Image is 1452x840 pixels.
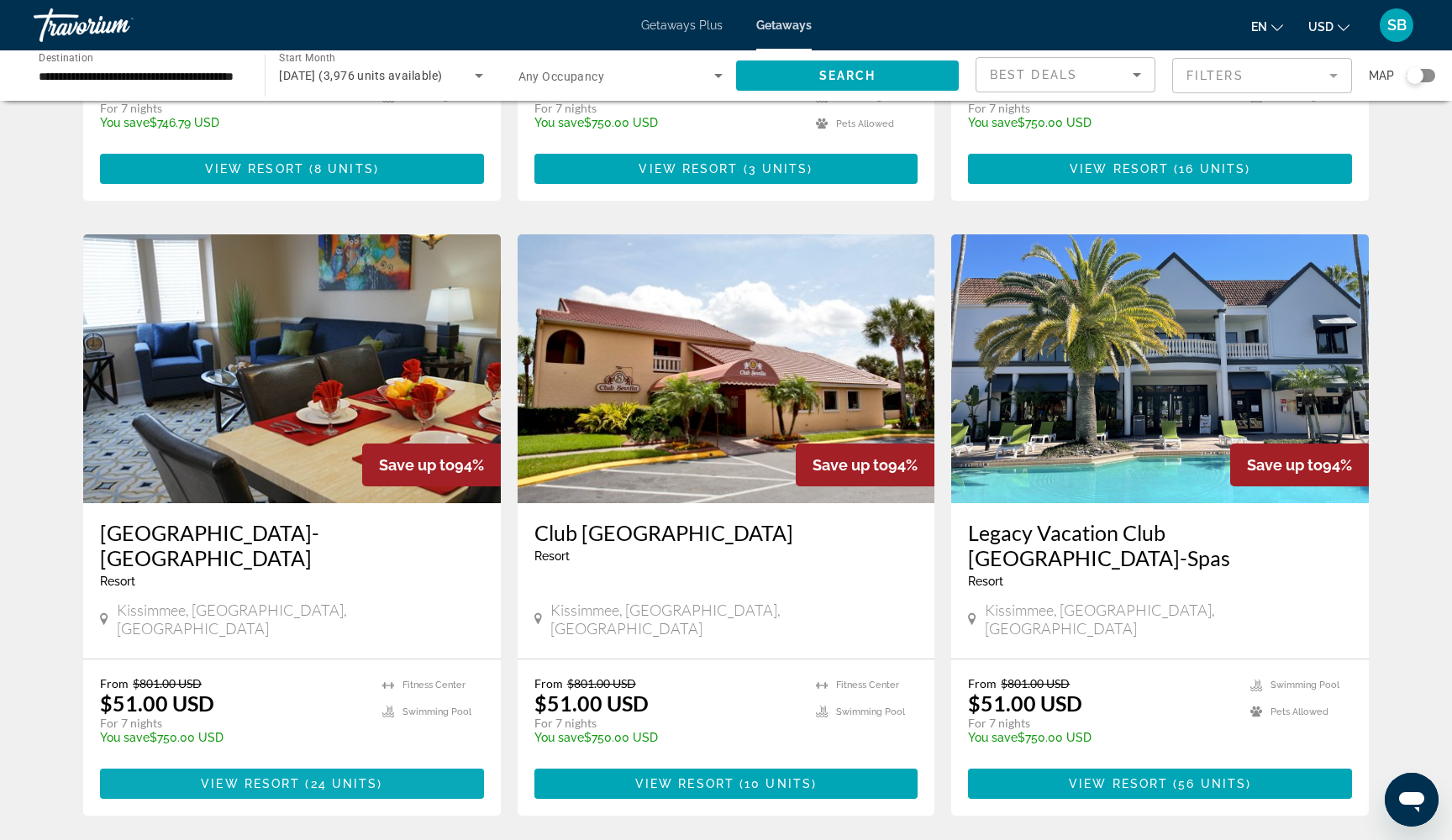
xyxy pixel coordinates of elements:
[1178,777,1246,790] span: 56 units
[534,676,563,690] span: From
[1375,8,1418,43] button: User Menu
[100,575,135,588] span: Resort
[518,234,935,503] img: 5169E01L.jpg
[117,601,484,638] span: Kissimmee, [GEOGRAPHIC_DATA], [GEOGRAPHIC_DATA]
[749,162,808,176] span: 3 units
[100,116,150,129] span: You save
[311,777,378,790] span: 24 units
[100,101,366,116] p: For 7 nights
[951,234,1369,503] img: 8615O01X.jpg
[534,101,800,116] p: For 7 nights
[968,676,997,690] span: From
[534,731,584,744] span: You save
[1179,162,1245,176] span: 16 units
[1247,456,1323,474] span: Save up to
[739,162,813,176] span: ( )
[836,680,899,690] span: Fitness Center
[1308,20,1334,34] span: USD
[534,549,570,563] span: Resort
[734,777,817,790] span: ( )
[990,65,1141,85] mat-select: Sort by
[968,731,1018,744] span: You save
[819,69,876,82] span: Search
[1230,444,1369,486] div: 94%
[39,51,93,63] span: Destination
[201,777,300,790] span: View Resort
[641,18,723,32] a: Getaways Plus
[100,731,366,744] p: $750.00 USD
[534,154,918,184] button: View Resort(3 units)
[968,101,1234,116] p: For 7 nights
[100,676,129,690] span: From
[968,716,1234,731] p: For 7 nights
[100,769,484,799] button: View Resort(24 units)
[736,60,959,91] button: Search
[1270,680,1339,690] span: Swimming Pool
[300,777,382,790] span: ( )
[968,575,1003,588] span: Resort
[635,777,734,790] span: View Resort
[100,520,484,570] a: [GEOGRAPHIC_DATA]-[GEOGRAPHIC_DATA]
[990,68,1077,81] span: Best Deals
[100,154,484,184] button: View Resort(8 units)
[100,690,214,716] p: $51.00 USD
[756,18,812,32] a: Getaways
[1070,162,1169,176] span: View Resort
[100,731,150,744] span: You save
[1172,57,1352,94] button: Filter
[985,601,1352,638] span: Kissimmee, [GEOGRAPHIC_DATA], [GEOGRAPHIC_DATA]
[133,676,202,690] span: $801.00 USD
[304,162,379,176] span: ( )
[279,52,335,64] span: Start Month
[402,680,466,690] span: Fitness Center
[518,70,605,83] span: Any Occupancy
[534,520,918,545] a: Club [GEOGRAPHIC_DATA]
[968,154,1352,184] button: View Resort(16 units)
[1251,14,1283,39] button: Change language
[550,601,918,638] span: Kissimmee, [GEOGRAPHIC_DATA], [GEOGRAPHIC_DATA]
[362,444,501,486] div: 94%
[968,116,1018,129] span: You save
[314,162,374,176] span: 8 units
[968,116,1234,129] p: $750.00 USD
[1387,17,1407,34] span: SB
[1270,706,1328,717] span: Pets Allowed
[100,716,366,731] p: For 7 nights
[1385,773,1439,827] iframe: Button to launch messaging window
[534,716,800,731] p: For 7 nights
[379,456,455,474] span: Save up to
[968,731,1234,744] p: $750.00 USD
[968,690,1082,716] p: $51.00 USD
[1308,14,1349,39] button: Change currency
[1251,20,1267,34] span: en
[205,162,304,176] span: View Resort
[1168,777,1251,790] span: ( )
[1169,162,1250,176] span: ( )
[968,769,1352,799] button: View Resort(56 units)
[534,769,918,799] a: View Resort(10 units)
[968,520,1352,570] a: Legacy Vacation Club [GEOGRAPHIC_DATA]-Spas
[83,234,501,503] img: 6815I01L.jpg
[279,69,442,82] span: [DATE] (3,976 units available)
[534,116,800,129] p: $750.00 USD
[639,162,738,176] span: View Resort
[1001,676,1070,690] span: $801.00 USD
[100,116,366,129] p: $746.79 USD
[534,116,584,129] span: You save
[567,676,636,690] span: $801.00 USD
[402,706,471,717] span: Swimming Pool
[1069,777,1168,790] span: View Resort
[1369,64,1394,87] span: Map
[534,731,800,744] p: $750.00 USD
[34,3,202,47] a: Travorium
